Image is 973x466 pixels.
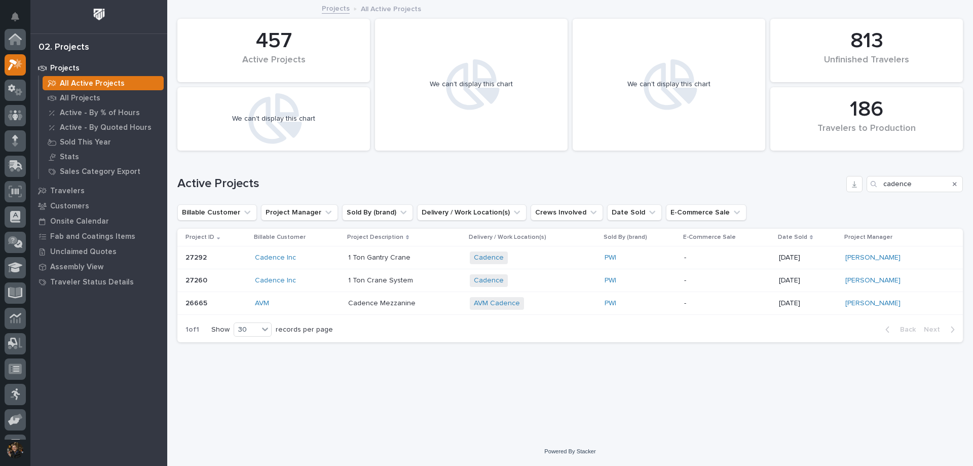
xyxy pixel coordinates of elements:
[177,269,963,292] tr: 2726027260 Cadence Inc 1 Ton Crane SystemCadence PWI -[DATE][PERSON_NAME]
[417,204,527,221] button: Delivery / Work Location(s)
[195,55,353,76] div: Active Projects
[13,12,26,28] div: Notifications
[50,217,109,226] p: Onsite Calendar
[877,325,920,334] button: Back
[30,213,167,229] a: Onsite Calendar
[778,232,807,243] p: Date Sold
[211,326,230,334] p: Show
[779,254,837,262] p: [DATE]
[867,176,963,192] input: Search
[50,232,135,241] p: Fab and Coatings Items
[924,325,946,334] span: Next
[60,138,111,147] p: Sold This Year
[232,115,315,123] div: We can't display this chart
[531,204,603,221] button: Crews Involved
[845,254,901,262] a: [PERSON_NAME]
[50,278,134,287] p: Traveler Status Details
[779,276,837,285] p: [DATE]
[276,326,333,334] p: records per page
[39,91,167,105] a: All Projects
[60,123,152,132] p: Active - By Quoted Hours
[347,232,403,243] p: Project Description
[254,232,306,243] p: Billable Customer
[177,204,257,221] button: Billable Customer
[60,109,140,118] p: Active - By % of Hours
[255,254,296,262] a: Cadence Inc
[684,299,771,308] p: -
[90,5,108,24] img: Workspace Logo
[39,76,167,90] a: All Active Projects
[348,299,462,308] p: Cadence Mezzanine
[255,299,269,308] a: AVM
[844,232,892,243] p: Project Manager
[234,325,258,335] div: 30
[39,105,167,120] a: Active - By % of Hours
[430,80,513,89] div: We can't display this chart
[177,317,207,342] p: 1 of 1
[177,246,963,269] tr: 2729227292 Cadence Inc 1 Ton Gantry CraneCadence PWI -[DATE][PERSON_NAME]
[607,204,662,221] button: Date Sold
[39,150,167,164] a: Stats
[39,42,89,53] div: 02. Projects
[605,254,616,262] a: PWI
[342,204,413,221] button: Sold By (brand)
[605,276,616,285] a: PWI
[60,79,125,88] p: All Active Projects
[60,153,79,162] p: Stats
[39,135,167,149] a: Sold This Year
[60,94,100,103] p: All Projects
[60,167,140,176] p: Sales Category Export
[788,97,946,122] div: 186
[361,3,421,14] p: All Active Projects
[5,440,26,461] button: users-avatar
[544,448,595,454] a: Powered By Stacker
[779,299,837,308] p: [DATE]
[185,232,214,243] p: Project ID
[50,64,80,73] p: Projects
[30,274,167,290] a: Traveler Status Details
[185,252,209,262] p: 27292
[788,55,946,76] div: Unfinished Travelers
[30,198,167,213] a: Customers
[255,276,296,285] a: Cadence Inc
[604,232,647,243] p: Sold By (brand)
[195,28,353,54] div: 457
[261,204,338,221] button: Project Manager
[469,232,546,243] p: Delivery / Work Location(s)
[348,254,462,262] p: 1 Ton Gantry Crane
[39,120,167,134] a: Active - By Quoted Hours
[788,28,946,54] div: 813
[30,244,167,259] a: Unclaimed Quotes
[666,204,746,221] button: E-Commerce Sale
[474,254,504,262] a: Cadence
[894,325,916,334] span: Back
[845,299,901,308] a: [PERSON_NAME]
[50,202,89,211] p: Customers
[39,164,167,178] a: Sales Category Export
[605,299,616,308] a: PWI
[627,80,710,89] div: We can't display this chart
[30,60,167,76] a: Projects
[474,276,504,285] a: Cadence
[177,176,842,191] h1: Active Projects
[50,187,85,196] p: Travelers
[30,229,167,244] a: Fab and Coatings Items
[177,292,963,315] tr: 2666526665 AVM Cadence MezzanineAVM Cadence PWI -[DATE][PERSON_NAME]
[185,297,209,308] p: 26665
[348,276,462,285] p: 1 Ton Crane System
[5,6,26,27] button: Notifications
[30,183,167,198] a: Travelers
[788,123,946,145] div: Travelers to Production
[683,232,736,243] p: E-Commerce Sale
[845,276,901,285] a: [PERSON_NAME]
[50,263,103,272] p: Assembly View
[30,259,167,274] a: Assembly View
[474,299,520,308] a: AVM Cadence
[322,2,350,14] a: Projects
[684,254,771,262] p: -
[50,247,117,257] p: Unclaimed Quotes
[185,274,209,285] p: 27260
[920,325,963,334] button: Next
[684,276,771,285] p: -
